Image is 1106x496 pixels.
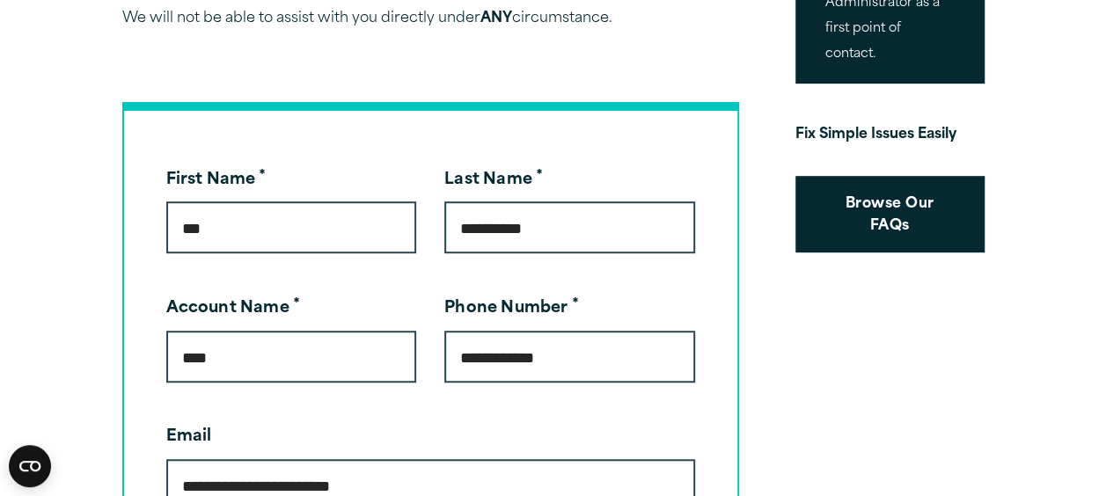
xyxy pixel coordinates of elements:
[166,172,267,188] label: First Name
[166,429,212,445] label: Email
[444,172,543,188] label: Last Name
[480,11,512,26] strong: ANY
[9,445,51,487] button: Open CMP widget
[444,301,578,317] label: Phone Number
[166,301,300,317] label: Account Name
[795,176,985,252] a: Browse Our FAQs
[795,122,985,148] p: Fix Simple Issues Easily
